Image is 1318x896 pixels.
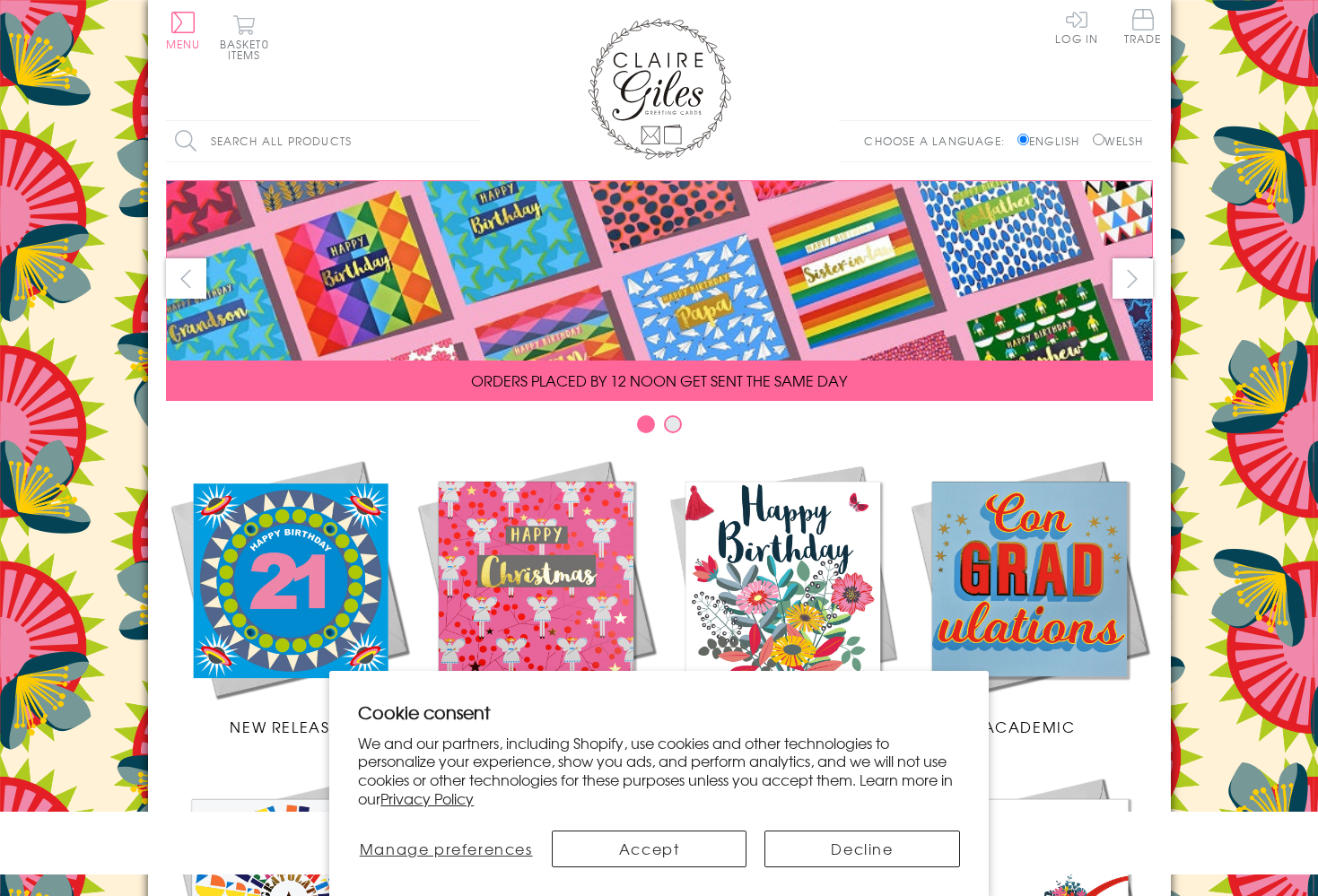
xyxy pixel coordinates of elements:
[1093,134,1104,145] input: Welsh
[166,258,206,299] button: prev
[413,456,659,737] a: Christmas
[1124,9,1162,48] a: Trade
[983,716,1076,737] span: Academic
[228,36,269,63] span: 0 items
[220,14,269,60] button: Basket0 items
[1017,134,1029,145] input: English
[462,121,480,161] input: Search
[1124,9,1162,44] span: Trade
[1113,258,1153,299] button: next
[166,121,480,161] input: Search all products
[552,831,746,867] button: Accept
[659,456,906,737] a: Birthdays
[664,415,682,433] button: Carousel Page 2
[864,133,1014,149] p: Choose a language:
[380,787,474,809] a: Privacy Policy
[166,12,201,49] button: Menu
[471,370,847,391] span: ORDERS PLACED BY 12 NOON GET SENT THE SAME DAY
[358,734,960,808] p: We and our partners, including Shopify, use cookies and other technologies to personalize your ex...
[1055,9,1098,44] a: Log In
[588,18,731,160] img: Claire Giles Greetings Cards
[358,700,960,725] h2: Cookie consent
[166,414,1153,442] div: Carousel Pagination
[358,831,534,867] button: Manage preferences
[1017,133,1088,149] label: English
[637,415,655,433] button: Carousel Page 1 (Current Slide)
[166,456,413,737] a: New Releases
[166,36,201,52] span: Menu
[230,716,347,737] span: New Releases
[1093,133,1144,149] label: Welsh
[906,456,1153,737] a: Academic
[360,838,533,859] span: Manage preferences
[764,831,959,867] button: Decline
